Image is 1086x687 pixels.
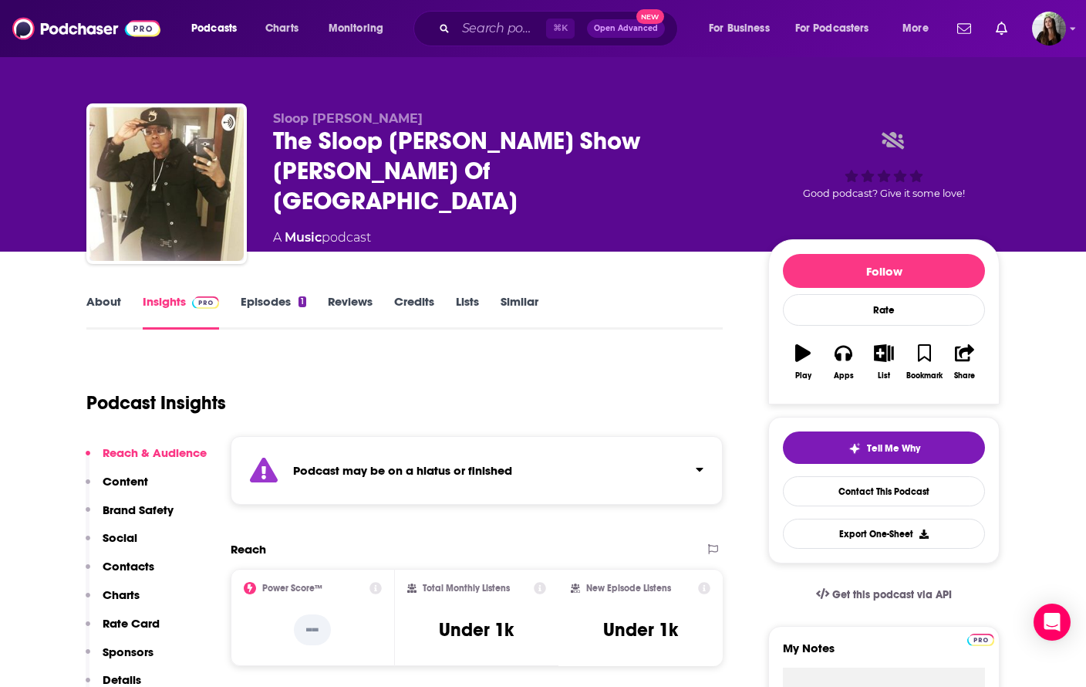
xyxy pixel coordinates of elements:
span: More [902,18,929,39]
a: Charts [255,16,308,41]
span: Get this podcast via API [832,588,952,601]
button: tell me why sparkleTell Me Why [783,431,985,464]
div: Bookmark [906,371,943,381]
a: Get this podcast via API [804,576,964,614]
img: tell me why sparkle [848,442,861,455]
span: Tell Me Why [867,442,920,455]
span: For Business [709,18,770,39]
img: Podchaser Pro [967,634,994,646]
button: Social [86,530,137,559]
a: Show notifications dropdown [990,15,1013,42]
a: Contact This Podcast [783,476,985,506]
div: Rate [783,294,985,326]
span: Sloop [PERSON_NAME] [273,111,423,126]
button: Play [783,334,823,390]
div: Apps [834,371,854,381]
p: Social [103,530,137,545]
button: Open AdvancedNew [587,19,665,38]
button: Share [945,334,985,390]
p: Content [103,474,148,489]
a: Credits [394,294,434,330]
strong: Podcast may be on a hiatus or finished [293,463,512,478]
button: Contacts [86,559,154,587]
a: About [86,294,121,330]
img: Podchaser Pro [192,296,219,309]
p: Brand Safety [103,503,174,517]
button: List [864,334,904,390]
h3: Under 1k [603,618,678,641]
p: Sponsors [103,645,153,659]
section: Click to expand status details [231,436,723,505]
input: Search podcasts, credits, & more... [456,16,546,41]
a: InsightsPodchaser Pro [143,294,219,330]
div: 1 [298,296,306,307]
img: The Sloop Jones Show Wolf Of Las Vegas Blvd [89,107,244,261]
span: Open Advanced [594,25,658,32]
button: Brand Safety [86,503,174,531]
div: Good podcast? Give it some love! [768,111,1000,219]
span: Charts [265,18,298,39]
button: open menu [180,16,257,41]
p: Reach & Audience [103,445,207,460]
span: Good podcast? Give it some love! [803,188,965,199]
button: Sponsors [86,645,153,673]
img: Podchaser - Follow, Share and Rate Podcasts [12,14,160,43]
button: Reach & Audience [86,445,207,474]
span: For Podcasters [795,18,869,39]
button: open menu [785,16,892,41]
a: Show notifications dropdown [951,15,977,42]
a: Music [285,230,322,245]
span: New [636,9,664,24]
button: open menu [698,16,789,41]
h3: Under 1k [439,618,514,641]
span: Monitoring [329,18,383,39]
button: Bookmark [904,334,944,390]
button: Rate Card [86,616,160,645]
p: Rate Card [103,616,160,631]
p: Contacts [103,559,154,574]
span: Logged in as bnmartinn [1032,12,1066,46]
button: Follow [783,254,985,288]
button: Charts [86,587,140,616]
div: Search podcasts, credits, & more... [428,11,693,46]
a: Lists [456,294,479,330]
button: Content [86,474,148,503]
h2: Power Score™ [262,583,322,594]
a: Similar [501,294,538,330]
a: Episodes1 [241,294,306,330]
h2: New Episode Listens [586,583,671,594]
div: Play [795,371,811,381]
span: ⌘ K [546,19,575,39]
p: Details [103,672,141,687]
img: User Profile [1032,12,1066,46]
span: Podcasts [191,18,237,39]
p: -- [294,614,331,645]
p: Charts [103,587,140,602]
div: A podcast [273,228,371,247]
button: Export One-Sheet [783,519,985,549]
button: open menu [892,16,948,41]
h2: Reach [231,542,266,557]
h1: Podcast Insights [86,391,226,415]
button: open menu [318,16,403,41]
div: Share [954,371,975,381]
a: Pro website [967,631,994,646]
a: Reviews [328,294,373,330]
h2: Total Monthly Listens [423,583,510,594]
button: Show profile menu [1032,12,1066,46]
button: Apps [823,334,863,390]
div: List [878,371,890,381]
div: Open Intercom Messenger [1034,604,1071,641]
label: My Notes [783,641,985,668]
